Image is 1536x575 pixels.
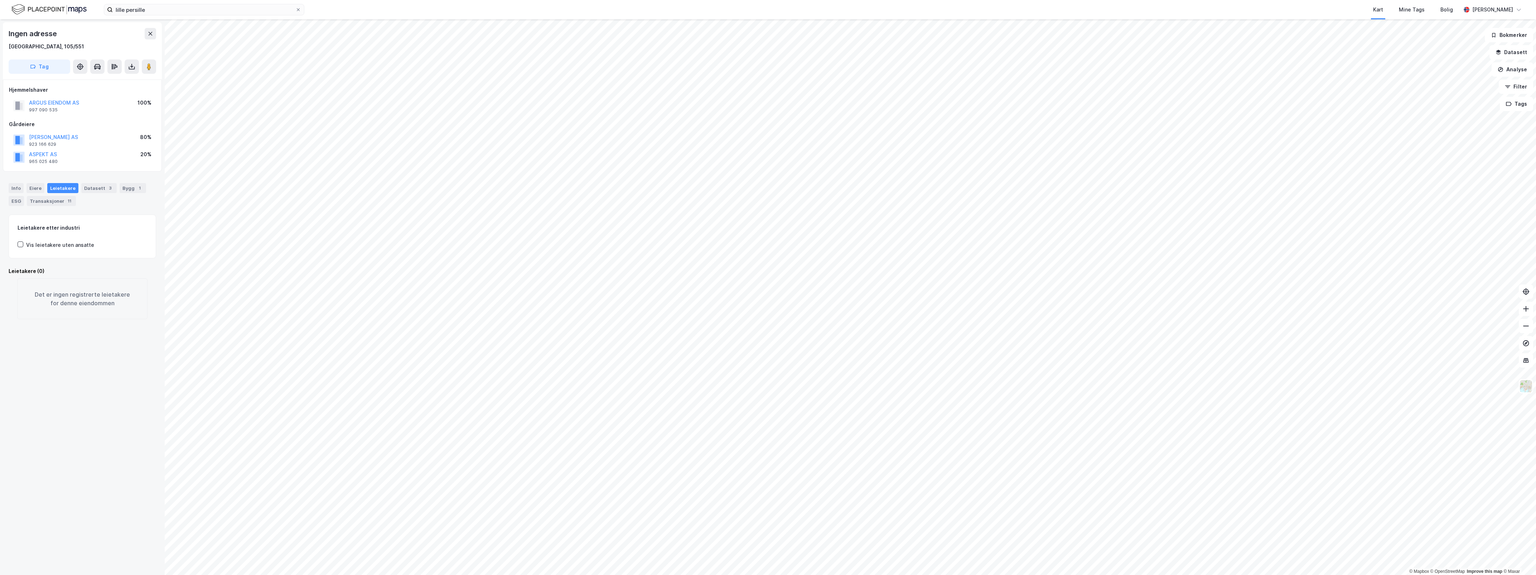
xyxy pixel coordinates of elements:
[1373,5,1383,14] div: Kart
[9,59,70,74] button: Tag
[120,183,146,193] div: Bygg
[1485,28,1533,42] button: Bokmerker
[1492,62,1533,77] button: Analyse
[29,142,56,147] div: 923 166 629
[9,120,156,129] div: Gårdeiere
[1409,569,1429,574] a: Mapbox
[9,196,24,206] div: ESG
[140,133,151,142] div: 80%
[1500,541,1536,575] iframe: Chat Widget
[29,107,58,113] div: 997 090 535
[9,183,24,193] div: Info
[26,183,44,193] div: Eiere
[29,159,58,164] div: 965 025 480
[1519,379,1533,393] img: Z
[11,3,87,16] img: logo.f888ab2527a4732fd821a326f86c7f29.svg
[1467,569,1502,574] a: Improve this map
[81,183,117,193] div: Datasett
[107,185,114,192] div: 3
[1499,80,1533,94] button: Filter
[140,150,151,159] div: 20%
[1489,45,1533,59] button: Datasett
[9,86,156,94] div: Hjemmelshaver
[66,197,73,205] div: 11
[113,4,295,15] input: Søk på adresse, matrikkel, gårdeiere, leietakere eller personer
[17,278,148,319] div: Det er ingen registrerte leietakere for denne eiendommen
[9,28,58,39] div: Ingen adresse
[137,99,151,107] div: 100%
[1430,569,1465,574] a: OpenStreetMap
[26,241,94,249] div: Vis leietakere uten ansatte
[27,196,76,206] div: Transaksjoner
[1399,5,1425,14] div: Mine Tags
[9,42,84,51] div: [GEOGRAPHIC_DATA], 105/551
[136,185,143,192] div: 1
[18,224,147,232] div: Leietakere etter industri
[47,183,78,193] div: Leietakere
[1440,5,1453,14] div: Bolig
[9,267,156,275] div: Leietakere (0)
[1500,97,1533,111] button: Tags
[1472,5,1513,14] div: [PERSON_NAME]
